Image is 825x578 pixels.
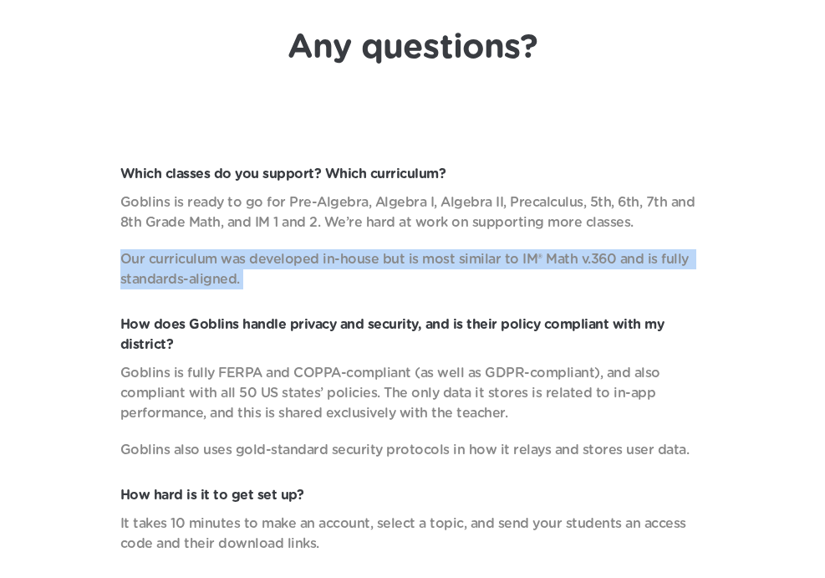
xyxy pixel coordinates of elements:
p: Goblins is fully FERPA and COPPA-compliant (as well as GDPR-compliant), and also compliant with a... [120,363,705,423]
p: How does Goblins handle privacy and security, and is their policy compliant with my district? [120,315,705,355]
p: Goblins also uses gold-standard security protocols in how it relays and stores user data. [120,440,705,460]
h1: Any questions? [288,28,537,68]
p: Our curriculum was developed in-house but is most similar to IM® Math v.360 and is fully standard... [120,249,705,289]
p: It takes 10 minutes to make an account, select a topic, and send your students an access code and... [120,514,705,554]
p: How hard is it to get set up? [120,485,705,505]
p: Goblins is ready to go for Pre-Algebra, Algebra I, Algebra II, Precalculus, 5th, 6th, 7th and 8th... [120,192,705,233]
p: Which classes do you support? Which curriculum? [120,164,705,184]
